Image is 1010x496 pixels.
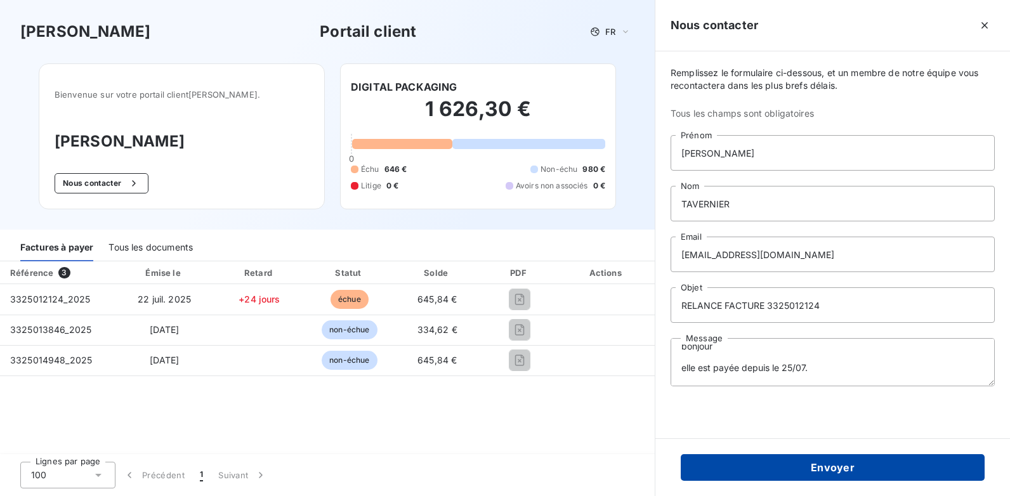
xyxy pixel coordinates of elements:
h6: DIGITAL PACKAGING [351,79,457,95]
span: échue [331,290,369,309]
span: 22 juil. 2025 [138,294,191,304]
textarea: bonjour elle est payée depuis le 25/07. [671,338,995,386]
input: placeholder [671,135,995,171]
div: Référence [10,268,53,278]
span: non-échue [322,320,377,339]
span: 0 [349,153,354,164]
button: Précédent [115,462,192,488]
span: 3325012124_2025 [10,294,90,304]
span: 3325013846_2025 [10,324,91,335]
h3: Portail client [320,20,416,43]
div: Retard [216,266,303,279]
button: 1 [192,462,211,488]
h3: [PERSON_NAME] [20,20,150,43]
div: Actions [561,266,652,279]
span: Échu [361,164,379,175]
span: 3325014948_2025 [10,355,92,365]
span: 980 € [582,164,605,175]
h5: Nous contacter [671,16,758,34]
span: 334,62 € [417,324,457,335]
span: 0 € [386,180,398,192]
span: Non-échu [541,164,577,175]
span: 0 € [593,180,605,192]
button: Envoyer [681,454,985,481]
span: 646 € [384,164,407,175]
span: 645,84 € [417,355,457,365]
span: 3 [58,267,70,278]
span: Litige [361,180,381,192]
div: Tous les documents [108,235,193,261]
span: non-échue [322,351,377,370]
span: Remplissez le formulaire ci-dessous, et un membre de notre équipe vous recontactera dans les plus... [671,67,995,92]
h2: 1 626,30 € [351,96,605,134]
button: Suivant [211,462,275,488]
h3: [PERSON_NAME] [55,130,309,153]
span: FR [605,27,615,37]
div: Statut [308,266,391,279]
span: [DATE] [150,324,180,335]
input: placeholder [671,186,995,221]
div: Émise le [117,266,211,279]
button: Nous contacter [55,173,148,193]
span: 1 [200,469,203,481]
span: Bienvenue sur votre portail client [PERSON_NAME] . [55,89,309,100]
input: placeholder [671,287,995,323]
span: [DATE] [150,355,180,365]
span: Avoirs non associés [516,180,588,192]
span: Tous les champs sont obligatoires [671,107,995,120]
input: placeholder [671,237,995,272]
span: +24 jours [239,294,280,304]
div: PDF [483,266,556,279]
span: 100 [31,469,46,481]
span: 645,84 € [417,294,457,304]
div: Factures à payer [20,235,93,261]
div: Solde [397,266,478,279]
